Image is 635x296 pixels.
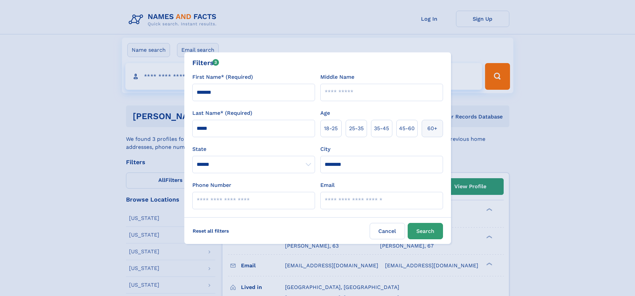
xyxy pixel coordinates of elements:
label: Last Name* (Required) [192,109,252,117]
label: City [320,145,330,153]
label: Phone Number [192,181,231,189]
button: Search [408,223,443,239]
label: Cancel [370,223,405,239]
label: Middle Name [320,73,354,81]
label: Reset all filters [188,223,233,239]
span: 45‑60 [399,124,415,132]
div: Filters [192,58,219,68]
label: First Name* (Required) [192,73,253,81]
label: Age [320,109,330,117]
label: Email [320,181,335,189]
span: 35‑45 [374,124,389,132]
span: 25‑35 [349,124,364,132]
span: 18‑25 [324,124,338,132]
span: 60+ [427,124,437,132]
label: State [192,145,315,153]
